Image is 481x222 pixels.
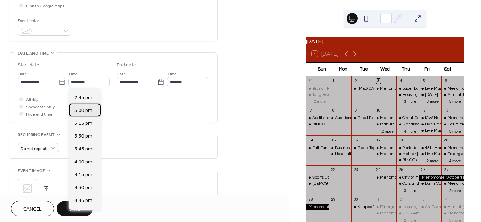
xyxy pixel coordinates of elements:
div: Lace, Lumber, and Legacy: A Menomonie Mansions and Afternoon Tea Tour [396,86,419,92]
div: Brunch Feat. TBD [306,86,329,92]
div: Cars and Caffeine [396,181,419,187]
div: 45th Annual Punky Manor Challenge of Champions [419,145,441,151]
div: Sat [437,63,458,76]
div: Menomin Wailers: Sea Shanty Sing-along [374,151,396,157]
div: Cars and Caffeine [402,181,437,187]
div: Fall Fun Vendor Show [312,145,354,151]
div: Emergency Preparedness Class For Seniors [380,204,463,210]
div: Annual Cancer Research Fundraiser [441,204,464,210]
div: 12 [421,108,426,113]
div: BINGO [306,122,329,128]
button: 2 more [311,98,329,104]
div: 17 [376,138,381,143]
div: 31 [308,79,313,84]
div: Menomonie [PERSON_NAME] Market [380,175,452,181]
div: 2 [399,197,404,202]
div: Emergency Preparedness Class For Seniors [374,204,396,210]
div: Menomonie Farmer's Market [374,145,396,151]
span: Date [117,71,126,78]
div: BINGO at the [GEOGRAPHIC_DATA] [402,157,471,163]
div: 13 [443,108,449,113]
div: Brunch Feat. TBD [312,86,346,92]
div: Menomonie [PERSON_NAME] Market [380,115,452,121]
div: Housing Clinic [402,92,429,98]
span: 3:45 pm [74,146,92,153]
div: Housing Clinic [396,204,419,210]
div: Menomonie Farmer's Market [441,115,464,121]
button: 3 more [424,98,441,104]
div: Pet Microchipping Event [441,122,464,128]
div: 2025 Amazing Race [402,211,442,216]
div: 19 [421,138,426,143]
div: Dunn County Hazardous Waste Event [419,181,441,187]
div: Menomonie Farmer's Market [374,211,396,216]
div: 3 [376,79,381,84]
div: 6 [443,79,449,84]
div: 4 [443,197,449,202]
button: 5 more [447,98,464,104]
div: 1 [331,79,336,84]
div: Read Together, Rise Together Book Club [351,145,374,151]
button: Cancel [11,201,54,216]
div: Manure Field Day [374,122,396,128]
div: KnappaPatch Market [357,204,398,210]
div: Wed [374,63,395,76]
span: Date and time [18,50,49,57]
div: Menomonie Farmer's Market [374,175,396,181]
div: Live Performance: Rosa and Blanca [419,122,441,128]
div: Business After Hours [329,145,351,151]
div: 27 [443,167,449,173]
div: 10 [376,108,381,113]
span: Time [68,71,78,78]
div: Business After Hours [335,145,374,151]
div: Annual Thrift and Plant Sale [441,92,464,98]
div: An Evening With William Kent Krueger [419,204,441,210]
div: 15 [331,138,336,143]
span: Link to Google Maps [26,2,64,10]
div: Tue [354,63,374,76]
div: Pasta for a Purpose: Knapp Elementary Fundraiser [396,145,419,151]
div: Mon [332,63,353,76]
button: Save [57,201,93,216]
div: Menomonie Farmer's Market [441,86,464,92]
span: 5:00 pm [74,210,92,217]
div: 22 [331,167,336,173]
div: Housing Clinic [402,204,429,210]
div: 14 [308,138,313,143]
div: Fall Fun Vendor Show [306,145,329,151]
div: Menomonie Farmer's Market [441,145,464,151]
span: Recurring event [18,131,55,139]
div: Mother Hubble's Cupboard - Poetry Reading [396,151,419,157]
div: Friday Night Lights Fun Show [419,92,441,98]
div: Sun [312,63,332,76]
div: 5 [421,79,426,84]
div: Tanglewood Dart Tournament [306,92,329,98]
div: ICW North Presents: September to Dismember [419,115,441,121]
div: 24 [376,167,381,173]
div: Dried Floral Hanging Workshop [357,115,416,121]
div: BINGO at the Moose Lodge [396,157,419,163]
div: 9 [353,108,358,113]
div: 28 [308,197,313,202]
button: 4 more [401,128,419,134]
div: Menomonie Farmer's Market [374,115,396,121]
div: Housing Clinic [396,92,419,98]
span: 4:00 pm [74,158,92,166]
span: All day [26,96,38,104]
div: Great Community Cookout [396,115,419,121]
span: 2:45 pm [74,94,92,101]
button: 3 more [401,187,419,193]
div: Dementia P.A.C.T. Training [351,86,374,92]
div: St. Joseph's Church 3v3 Basketball Games [306,181,329,187]
div: Sports Card Show [306,175,329,181]
div: Live Music: Hap and Hawk [419,151,441,157]
div: 11 [399,108,404,113]
span: 3:00 pm [74,107,92,114]
span: 3:15 pm [74,120,92,127]
div: Menomonie Oktoberfest [306,204,329,210]
div: 2 [353,79,358,84]
span: Show date only [26,104,55,111]
span: 4:15 pm [74,171,92,179]
button: 2 more [379,128,396,134]
div: Live Music: Lorrie Morgan [419,128,441,134]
